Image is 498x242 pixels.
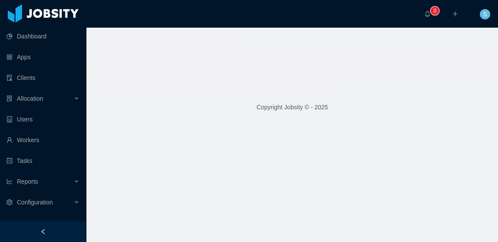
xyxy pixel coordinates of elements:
a: icon: auditClients [6,69,80,86]
footer: Copyright Jobsity © - 2025 [86,92,498,122]
span: Allocation [17,95,43,102]
i: icon: setting [6,199,13,205]
sup: 0 [431,6,439,15]
a: icon: pie-chartDashboard [6,28,80,45]
i: icon: line-chart [6,178,13,185]
i: icon: bell [425,11,431,17]
a: icon: userWorkers [6,131,80,149]
span: S [483,9,487,19]
i: icon: plus [452,11,458,17]
i: icon: solution [6,96,13,102]
a: icon: profileTasks [6,152,80,169]
span: Configuration [17,199,53,206]
a: icon: appstoreApps [6,48,80,66]
a: icon: robotUsers [6,111,80,128]
span: Reports [17,178,38,185]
